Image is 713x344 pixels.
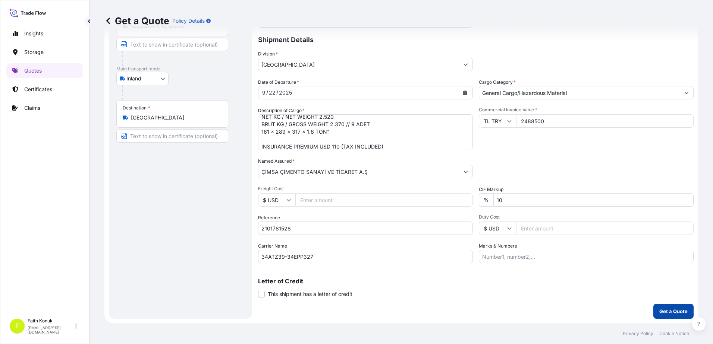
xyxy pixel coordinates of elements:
[268,290,352,298] span: This shipment has a letter of credit
[24,48,44,56] p: Storage
[172,17,205,25] p: Policy Details
[261,88,266,97] div: month,
[6,26,83,41] a: Insights
[258,157,295,165] label: Named Assured
[123,105,150,111] div: Destination
[24,104,40,112] p: Claims
[15,322,19,330] span: F
[258,186,473,192] span: Freight Cost
[258,79,299,86] span: Date of Departure
[258,278,694,284] p: Letter of Credit
[258,58,459,71] input: Type to search division
[116,129,228,143] input: Text to appear on certificate
[104,15,169,27] p: Get a Quote
[126,75,141,82] span: Inland
[459,58,472,71] button: Show suggestions
[295,193,473,207] input: Enter amount
[258,107,305,114] label: Description of Cargo
[24,86,52,93] p: Certificates
[479,86,680,99] input: Select a commodity type
[479,250,694,263] input: Number1, number2,...
[258,222,473,235] input: Your internal reference
[258,50,278,58] label: Division
[24,67,42,74] p: Quotes
[516,114,694,128] input: Type amount
[653,304,694,319] button: Get a Quote
[459,165,472,178] button: Show suggestions
[516,222,694,235] input: Enter amount
[24,30,43,37] p: Insights
[258,165,459,178] input: Full name
[131,114,219,121] input: Destination
[479,79,516,86] label: Cargo Category
[479,193,493,207] div: %
[6,63,83,78] a: Quotes
[28,318,74,324] p: Faith Konuk
[479,186,503,193] label: CIF Markup
[459,87,471,99] button: Calendar
[659,308,688,315] p: Get a Quote
[479,107,694,113] span: Commercial Invoice Value
[659,331,689,337] a: Cookie Notice
[258,242,287,250] label: Carrier Name
[680,86,693,99] button: Show suggestions
[278,88,293,97] div: year,
[116,72,169,85] button: Select transport
[623,331,653,337] a: Privacy Policy
[6,45,83,60] a: Storage
[28,325,74,334] p: [EMAIL_ADDRESS][DOMAIN_NAME]
[479,214,694,220] span: Duty Cost
[493,193,694,207] input: Enter percentage
[258,250,473,263] input: Enter name
[6,82,83,97] a: Certificates
[276,88,278,97] div: /
[268,88,276,97] div: day,
[116,38,228,51] input: Text to appear on certificate
[479,242,517,250] label: Marks & Numbers
[258,214,280,222] label: Reference
[266,88,268,97] div: /
[116,66,245,72] p: Main transport mode
[6,101,83,115] a: Claims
